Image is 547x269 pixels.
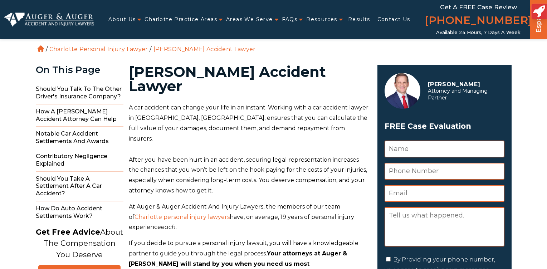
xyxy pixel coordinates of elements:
[129,240,358,257] span: If you decide to pursue a personal injury lawsuit, you will have a knowledgeable partner to guide...
[145,12,217,27] a: Charlotte Practice Areas
[129,214,354,231] span: have, on average, 19 years of personal injury experience
[36,149,123,172] span: Contributory Negligence Explained
[36,82,123,104] span: Should You Talk to the Other Driver's Insurance Company?
[428,81,500,88] p: [PERSON_NAME]
[129,104,368,142] span: A car accident can change your life in an instant. Working with a car accident lawyer in [GEOGRAP...
[36,226,123,260] p: About The Compensation You Deserve
[428,88,500,101] span: Attorney and Managing Partner
[49,46,148,53] a: Charlotte Personal Injury Lawyer
[436,30,521,35] span: Available 24 Hours, 7 Days a Week
[176,224,177,230] span: .
[385,185,504,202] input: Email
[440,4,517,11] span: Get a FREE Case Review
[129,156,367,194] span: After you have been hurt in an accident, securing legal representation increases the chances that...
[36,104,123,127] span: How a [PERSON_NAME] Accident Attorney Can Help
[425,13,532,30] a: [PHONE_NUMBER]
[306,12,337,27] a: Resources
[385,119,504,133] span: FREE Case Evaluation
[135,214,230,220] a: Charlotte personal injury lawyers
[226,12,273,27] a: Areas We Serve
[129,238,369,269] p: .
[161,224,176,230] span: each
[36,201,123,224] span: How do Auto Accident Settlements Work?
[38,45,44,52] a: Home
[385,141,504,157] input: Name
[152,46,258,53] li: [PERSON_NAME] Accident Lawyer
[377,12,410,27] a: Contact Us
[348,12,370,27] a: Results
[4,13,94,26] img: Auger & Auger Accident and Injury Lawyers Logo
[36,228,100,236] strong: Get Free Advice
[385,163,504,180] input: Phone Number
[36,172,123,201] span: Should You Take a Settlement After a Car Accident?
[108,12,136,27] a: About Us
[129,203,340,220] span: At Auger & Auger Accident And Injury Lawyers, the members of our team of
[129,250,347,267] b: Your attorneys at Auger & [PERSON_NAME] will stand by you when you need us most
[282,12,298,27] a: FAQs
[385,73,420,109] img: Herbert Auger
[36,65,123,75] div: On This Page
[36,127,123,149] span: Notable Car Accident Settlements and Awards
[129,65,369,93] h1: [PERSON_NAME] Accident Lawyer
